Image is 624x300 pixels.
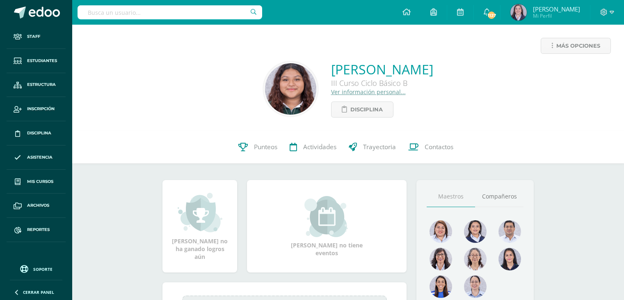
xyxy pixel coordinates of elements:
img: 6bc5668d4199ea03c0854e21131151f7.png [498,248,521,270]
img: 630ed8700d346eaaf47ce7abd479b710.png [510,4,527,21]
span: Más opciones [556,38,600,53]
a: Actividades [283,131,343,164]
img: 9a0812c6f881ddad7942b4244ed4a083.png [498,220,521,243]
span: Actividades [303,143,336,151]
span: Staff [27,33,40,40]
span: Estudiantes [27,58,57,64]
span: Reportes [27,226,50,233]
span: Contactos [425,143,453,151]
span: Disciplina [27,130,51,136]
span: Inscripción [27,106,55,112]
img: 09b376d1744d1012bd6fe0b24bf75f18.png [265,63,316,115]
span: Cerrar panel [23,289,54,295]
a: Punteos [232,131,283,164]
img: event_small.png [304,196,349,237]
div: [PERSON_NAME] no ha ganado logros aún [171,192,229,261]
a: Ver información personal... [331,88,406,96]
img: e4c60777b6b4805822e873edbf202705.png [430,248,452,270]
span: 1137 [487,11,496,20]
span: Archivos [27,202,49,209]
img: a5c04a697988ad129bdf05b8f922df21.png [430,275,452,298]
a: Contactos [402,131,459,164]
span: Soporte [33,266,53,272]
span: Estructura [27,81,56,88]
a: Disciplina [331,102,393,118]
a: Maestros [427,186,475,207]
a: Asistencia [7,145,66,170]
a: Estructura [7,73,66,97]
a: Compañeros [475,186,523,207]
a: Inscripción [7,97,66,121]
a: Reportes [7,218,66,242]
img: 0e5799bef7dad198813e0c5f14ac62f9.png [464,248,487,270]
a: Estudiantes [7,49,66,73]
a: Archivos [7,194,66,218]
img: achievement_small.png [178,192,222,233]
span: Disciplina [350,102,383,117]
span: Mis cursos [27,178,53,185]
img: 38f1825733c6dbe04eae57747697107f.png [464,220,487,243]
a: Trayectoria [343,131,402,164]
a: Mis cursos [7,170,66,194]
img: 915cdc7588786fd8223dd02568f7fda0.png [430,220,452,243]
a: Staff [7,25,66,49]
a: Más opciones [541,38,611,54]
div: [PERSON_NAME] no tiene eventos [286,196,368,257]
span: Punteos [254,143,277,151]
span: Asistencia [27,154,53,161]
a: [PERSON_NAME] [331,60,433,78]
a: Disciplina [7,121,66,145]
span: [PERSON_NAME] [533,5,580,13]
span: Trayectoria [363,143,396,151]
img: 2d6d27342f92958193c038c70bd392c6.png [464,275,487,298]
input: Busca un usuario... [78,5,262,19]
span: Mi Perfil [533,12,580,19]
a: Soporte [10,263,62,274]
div: III Curso Ciclo Básico B [331,78,433,88]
